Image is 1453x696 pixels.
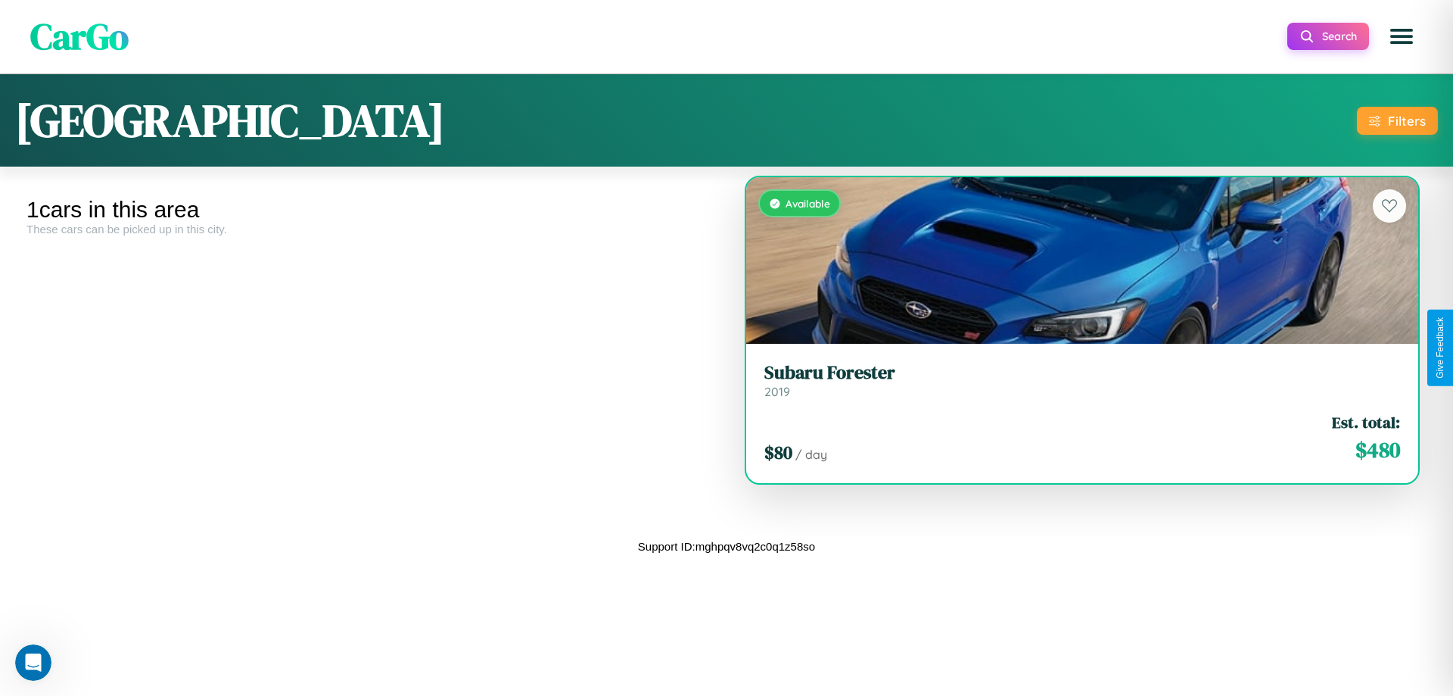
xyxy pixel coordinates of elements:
[26,197,715,223] div: 1 cars in this area
[15,645,51,681] iframe: Intercom live chat
[638,536,815,557] p: Support ID: mghpqv8vq2c0q1z58so
[1287,23,1369,50] button: Search
[1357,107,1438,135] button: Filters
[1322,30,1357,43] span: Search
[1355,435,1400,465] span: $ 480
[1388,113,1426,129] div: Filters
[1380,15,1423,58] button: Open menu
[786,197,830,210] span: Available
[764,362,1400,384] h3: Subaru Forester
[1435,317,1445,379] div: Give Feedback
[764,440,792,465] span: $ 80
[764,362,1400,399] a: Subaru Forester2019
[26,223,715,236] div: These cars can be picked up in this city.
[15,89,445,151] h1: [GEOGRAPHIC_DATA]
[795,447,827,462] span: / day
[764,384,790,399] span: 2019
[30,11,129,61] span: CarGo
[1332,411,1400,433] span: Est. total:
